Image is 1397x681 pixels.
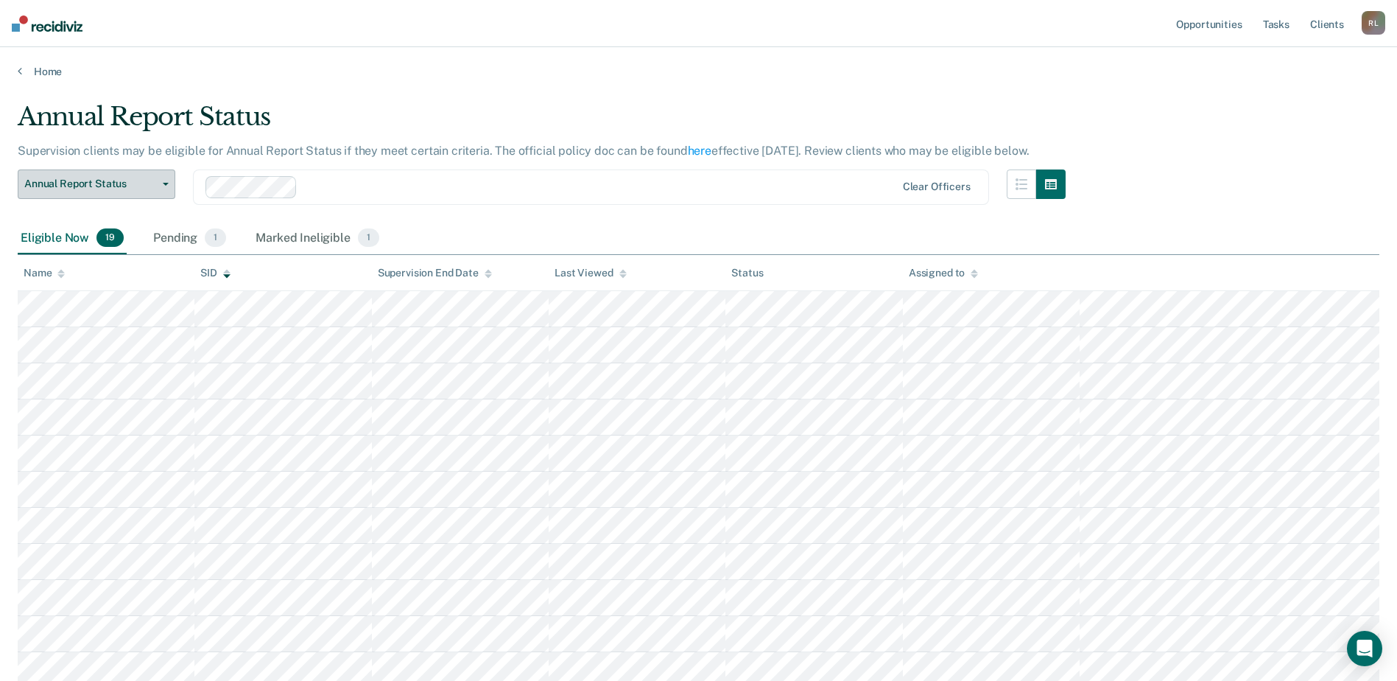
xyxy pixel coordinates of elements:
[253,223,382,255] div: Marked Ineligible1
[1347,631,1382,666] div: Open Intercom Messenger
[150,223,229,255] div: Pending1
[18,102,1066,144] div: Annual Report Status
[555,267,626,279] div: Last Viewed
[24,178,157,190] span: Annual Report Status
[96,228,124,248] span: 19
[909,267,978,279] div: Assigned to
[205,228,226,248] span: 1
[1362,11,1385,35] div: R L
[731,267,763,279] div: Status
[200,267,231,279] div: SID
[18,223,127,255] div: Eligible Now19
[358,228,379,248] span: 1
[18,170,175,199] button: Annual Report Status
[688,144,711,158] a: here
[378,267,492,279] div: Supervision End Date
[24,267,65,279] div: Name
[18,65,1379,78] a: Home
[12,15,82,32] img: Recidiviz
[18,144,1029,158] p: Supervision clients may be eligible for Annual Report Status if they meet certain criteria. The o...
[903,181,971,193] div: Clear officers
[1362,11,1385,35] button: RL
